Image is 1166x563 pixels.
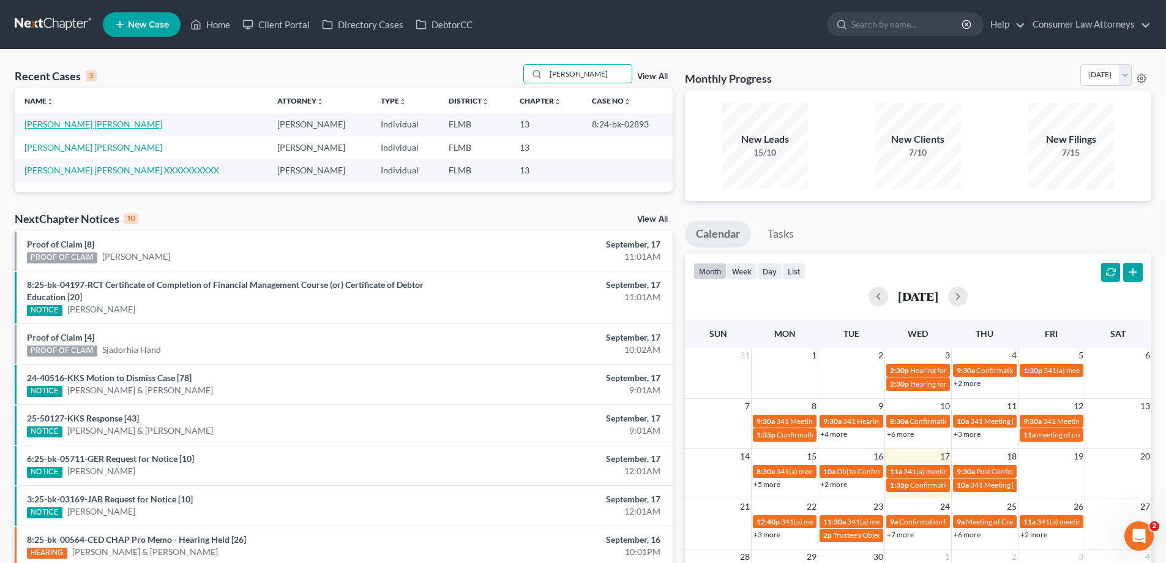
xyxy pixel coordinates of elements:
[409,13,479,36] a: DebtorCC
[939,499,951,514] span: 24
[1044,366,1162,375] span: 341(a) meeting for [PERSON_NAME]
[744,399,751,414] span: 7
[877,399,884,414] span: 9
[1028,132,1114,146] div: New Filings
[823,531,832,540] span: 2p
[903,467,1086,476] span: 341(a) meeting for [PERSON_NAME] & [PERSON_NAME]
[890,379,909,388] span: 2:30p
[27,534,246,545] a: 8:25-bk-00564-CED CHAP Pro Memo - Hearing Held [26]
[27,346,97,357] div: PROOF OF CLAIM
[27,372,192,383] a: 24-40516-KKS Motion to Dismiss Case [78]
[781,517,938,526] span: 341(a) meeting of creditors for [PERSON_NAME]
[1072,399,1085,414] span: 12
[267,159,371,181] td: [PERSON_NAME]
[27,239,94,249] a: Proof of Claim [8]
[72,546,218,558] a: [PERSON_NAME] & [PERSON_NAME]
[47,98,54,105] i: unfold_more
[457,425,660,437] div: 9:01AM
[27,305,62,316] div: NOTICE
[371,113,439,135] td: Individual
[316,13,409,36] a: Directory Cases
[482,98,489,105] i: unfold_more
[757,517,780,526] span: 12:40p
[457,291,660,303] div: 11:01AM
[976,467,1121,476] span: Post Confirmation Hearing [PERSON_NAME]
[722,146,808,159] div: 15/10
[316,98,324,105] i: unfold_more
[890,517,898,526] span: 9a
[739,449,751,464] span: 14
[954,379,981,388] a: +2 more
[1072,499,1085,514] span: 26
[957,517,965,526] span: 9a
[457,238,660,251] div: September, 17
[86,70,97,81] div: 3
[1006,499,1018,514] span: 25
[939,449,951,464] span: 17
[27,453,194,464] a: 6:25-bk-05711-GER Request for Notice [10]
[1011,348,1018,363] span: 4
[1023,430,1036,439] span: 11a
[67,303,135,316] a: [PERSON_NAME]
[128,20,169,29] span: New Case
[15,211,138,226] div: NextChapter Notices
[774,328,796,339] span: Mon
[236,13,316,36] a: Client Portal
[67,384,213,396] a: [PERSON_NAME] & [PERSON_NAME]
[457,453,660,465] div: September, 17
[957,467,975,476] span: 9:30a
[908,328,928,339] span: Wed
[1026,13,1151,36] a: Consumer Law Attorneys
[439,159,510,181] td: FLMB
[510,159,582,181] td: 13
[1045,328,1058,339] span: Fri
[877,348,884,363] span: 2
[685,71,772,86] h3: Monthly Progress
[970,480,1069,489] span: 341 Meeting [PERSON_NAME]
[722,132,808,146] div: New Leads
[1139,499,1151,514] span: 27
[546,65,632,83] input: Search by name...
[1149,521,1159,531] span: 2
[1020,530,1047,539] a: +2 more
[1144,348,1151,363] span: 6
[757,221,805,247] a: Tasks
[823,467,835,476] span: 10a
[457,344,660,356] div: 10:02AM
[872,449,884,464] span: 16
[976,328,993,339] span: Thu
[820,480,847,489] a: +2 more
[371,159,439,181] td: Individual
[267,113,371,135] td: [PERSON_NAME]
[875,146,961,159] div: 7/10
[457,331,660,344] div: September, 17
[24,119,162,129] a: [PERSON_NAME] [PERSON_NAME]
[910,480,1050,489] span: Confirmation Hearing for [PERSON_NAME]
[102,251,170,263] a: [PERSON_NAME]
[1006,399,1018,414] span: 11
[184,13,236,36] a: Home
[954,530,981,539] a: +6 more
[67,425,213,437] a: [PERSON_NAME] & [PERSON_NAME]
[457,372,660,384] div: September, 17
[27,413,139,423] a: 25-50127-KKS Response [43]
[970,417,1069,426] span: 341 Meeting [PERSON_NAME]
[124,213,138,224] div: 10
[887,429,914,439] a: +6 more
[984,13,1025,36] a: Help
[757,467,775,476] span: 8:30a
[1110,328,1126,339] span: Sat
[449,96,489,105] a: Districtunfold_more
[753,480,780,489] a: +5 more
[457,279,660,291] div: September, 17
[939,399,951,414] span: 10
[1023,366,1042,375] span: 1:30p
[27,252,97,263] div: PROOF OF CLAIM
[67,505,135,518] a: [PERSON_NAME]
[820,429,847,439] a: +4 more
[371,136,439,159] td: Individual
[27,507,62,518] div: NOTICE
[899,517,1119,526] span: Confirmation hearing for [DEMOGRAPHIC_DATA][PERSON_NAME]
[709,328,727,339] span: Sun
[833,531,953,540] span: Trustee's Objection [PERSON_NAME]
